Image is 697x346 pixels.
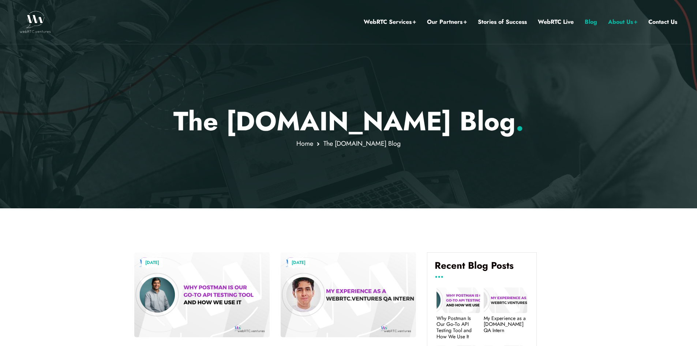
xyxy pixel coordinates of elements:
[484,315,527,334] a: My Experience as a [DOMAIN_NAME] QA Intern
[288,258,309,267] a: [DATE]
[134,105,563,137] p: The [DOMAIN_NAME] Blog
[436,315,480,340] a: Why Postman Is Our Go‑To API Testing Tool and How We Use It
[516,102,524,140] span: .
[20,11,51,33] img: WebRTC.ventures
[608,17,637,27] a: About Us
[538,17,574,27] a: WebRTC Live
[134,252,270,337] img: image
[435,260,529,277] h4: Recent Blog Posts
[296,139,313,148] a: Home
[364,17,416,27] a: WebRTC Services
[281,252,416,337] img: image
[648,17,677,27] a: Contact Us
[323,139,401,148] span: The [DOMAIN_NAME] Blog
[427,17,467,27] a: Our Partners
[142,258,163,267] a: [DATE]
[478,17,527,27] a: Stories of Success
[585,17,597,27] a: Blog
